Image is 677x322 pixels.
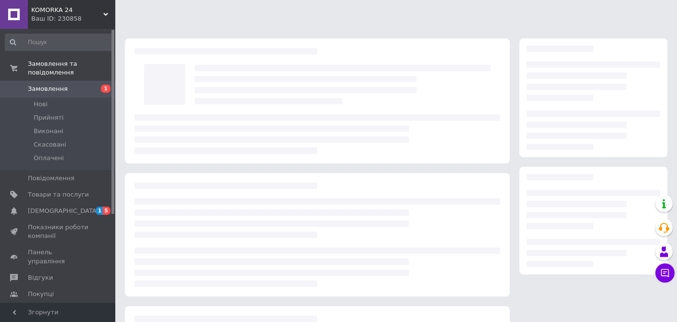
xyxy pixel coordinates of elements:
[31,6,103,14] span: KOMORKA 24
[28,174,74,183] span: Повідомлення
[96,207,103,215] span: 1
[5,34,113,51] input: Пошук
[31,14,115,23] div: Ваш ID: 230858
[655,263,675,283] button: Чат з покупцем
[28,190,89,199] span: Товари та послуги
[28,85,68,93] span: Замовлення
[101,85,111,93] span: 1
[34,100,48,109] span: Нові
[28,223,89,240] span: Показники роботи компанії
[28,60,115,77] span: Замовлення та повідомлення
[28,207,99,215] span: [DEMOGRAPHIC_DATA]
[103,207,111,215] span: 5
[34,127,63,136] span: Виконані
[28,273,53,282] span: Відгуки
[34,113,63,122] span: Прийняті
[28,248,89,265] span: Панель управління
[34,154,64,162] span: Оплачені
[34,140,66,149] span: Скасовані
[28,290,54,298] span: Покупці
